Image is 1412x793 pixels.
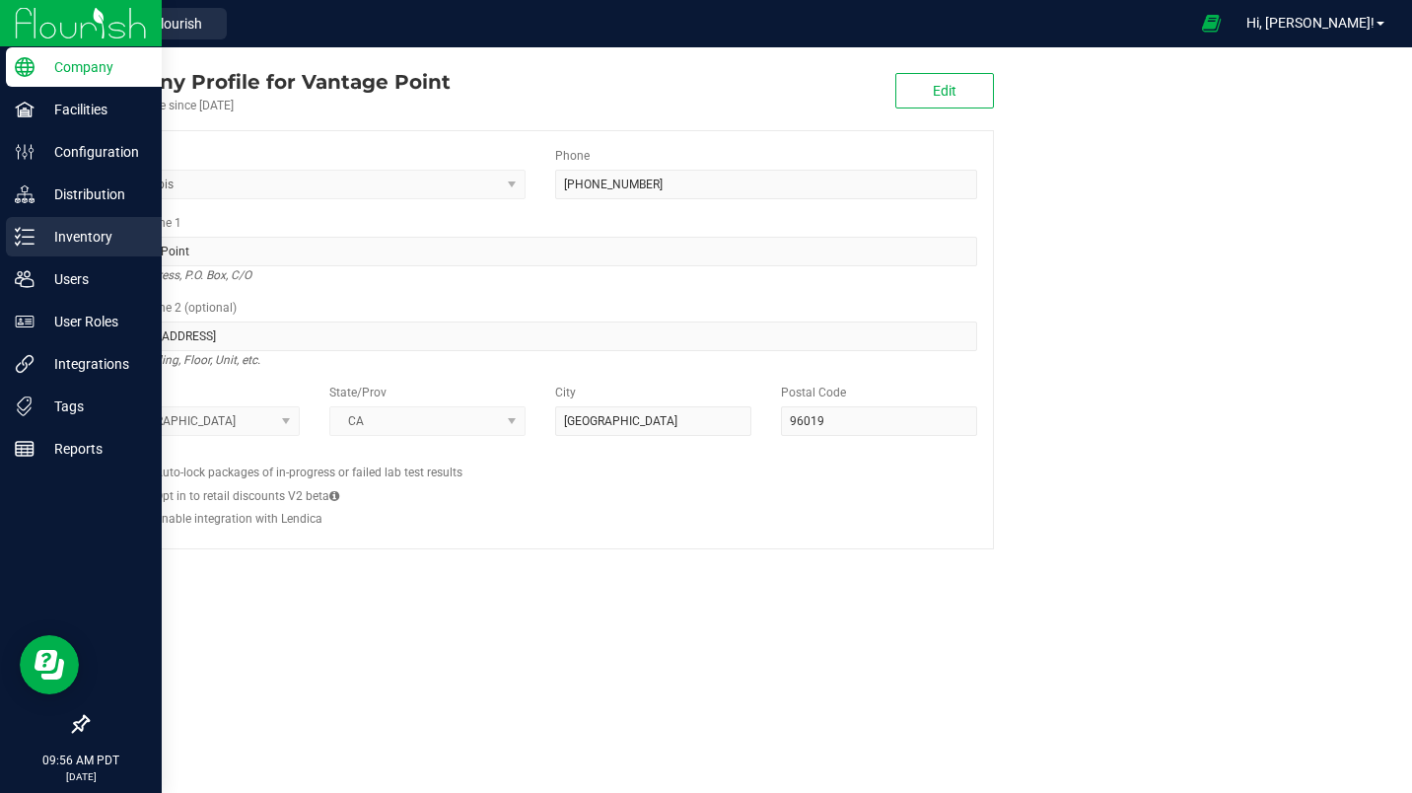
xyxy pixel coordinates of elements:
[87,97,451,114] div: Account active since [DATE]
[155,487,339,505] label: Opt in to retail discounts V2 beta
[15,354,35,374] inline-svg: Integrations
[104,348,260,372] i: Suite, Building, Floor, Unit, etc.
[329,384,387,401] label: State/Prov
[555,406,751,436] input: City
[1189,4,1234,42] span: Open Ecommerce Menu
[104,237,977,266] input: Address
[781,384,846,401] label: Postal Code
[15,184,35,204] inline-svg: Distribution
[933,83,956,99] span: Edit
[15,439,35,459] inline-svg: Reports
[35,140,153,164] p: Configuration
[555,147,590,165] label: Phone
[15,100,35,119] inline-svg: Facilities
[15,142,35,162] inline-svg: Configuration
[87,67,451,97] div: Vantage Point
[15,269,35,289] inline-svg: Users
[104,263,251,287] i: Street address, P.O. Box, C/O
[35,267,153,291] p: Users
[104,451,977,464] h2: Configs
[9,769,153,784] p: [DATE]
[781,406,977,436] input: Postal Code
[15,57,35,77] inline-svg: Company
[9,752,153,769] p: 09:56 AM PDT
[895,73,994,108] button: Edit
[35,182,153,206] p: Distribution
[35,98,153,121] p: Facilities
[15,312,35,331] inline-svg: User Roles
[104,299,237,317] label: Address Line 2 (optional)
[155,510,322,528] label: Enable integration with Lendica
[35,225,153,249] p: Inventory
[1246,15,1375,31] span: Hi, [PERSON_NAME]!
[555,384,576,401] label: City
[104,322,977,351] input: Suite, Building, Unit, etc.
[35,395,153,418] p: Tags
[35,437,153,461] p: Reports
[155,464,462,481] label: Auto-lock packages of in-progress or failed lab test results
[15,396,35,416] inline-svg: Tags
[35,55,153,79] p: Company
[15,227,35,247] inline-svg: Inventory
[20,635,79,694] iframe: Resource center
[555,170,977,199] input: (123) 456-7890
[35,310,153,333] p: User Roles
[35,352,153,376] p: Integrations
